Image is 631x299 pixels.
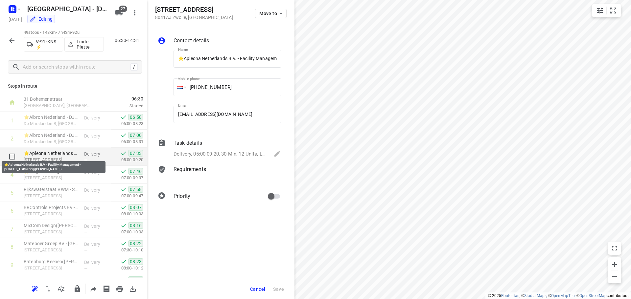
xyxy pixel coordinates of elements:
[11,208,13,214] div: 6
[11,172,13,178] div: 4
[11,190,13,196] div: 5
[111,211,143,217] p: 08:00-10:03
[24,37,63,52] button: V-91-KNS ⚡
[71,282,84,295] button: Lock route
[84,241,108,247] p: Delivery
[174,150,267,158] p: Delivery, 05:00-09:20, 30 Min, 12 Units, LET OP! VRAGEN NAAR LEGE KRATTEN! JA ECHT DOEN :)
[100,96,143,102] span: 06:30
[24,265,79,271] p: [STREET_ADDRESS]
[24,258,79,265] p: Batenburg Beenen(Jacqueline Bouwmeester)
[593,4,606,17] button: Map settings
[250,287,265,292] span: Cancel
[128,240,143,247] span: 08:22
[6,15,25,23] h5: Project date
[120,132,127,139] svg: Done
[111,175,143,181] p: 07:00-09:37
[28,285,41,291] span: Reoptimize route
[84,158,87,162] span: —
[111,265,143,271] p: 08:00-10:12
[120,186,127,193] svg: Done
[120,240,127,247] svg: Done
[6,150,19,163] span: Select
[111,247,143,253] p: 07:30-10:10
[24,132,79,139] p: ⭐Albron Nederland - DJI - PI Zwolle Zuid 1 - 7966(Contactpersoon 7964)
[130,63,138,71] div: /
[128,168,143,175] span: 07:46
[24,204,79,211] p: BRControls Projects BV - Zwolle(Wanda Meijerink)
[488,293,628,298] li: © 2025 , © , © © contributors
[84,277,108,284] p: Delivery
[174,165,206,173] p: Requirements
[36,39,60,50] p: V-91-KNS ⚡
[592,4,621,17] div: small contained button group
[55,285,68,291] span: Sort by time window
[158,37,281,46] div: Contact details
[84,259,108,266] p: Delivery
[24,186,79,193] p: Rijkswaterstaat VWM - Spooldersluis/RWS 58(Arthur Zijlstra)
[84,266,87,271] span: —
[551,293,576,298] a: OpenMapTiles
[24,247,79,253] p: [STREET_ADDRESS]
[120,258,127,265] svg: Done
[30,16,53,22] div: You are currently in edit mode.
[24,276,79,283] p: Voskamp Beveiligingstechniek Zwolle B.V.(Manon ter Steege - Bakker)
[84,121,87,126] span: —
[84,205,108,211] p: Delivery
[111,229,143,235] p: 07:00-10:03
[128,222,143,229] span: 08:16
[607,4,620,17] button: Fit zoom
[174,37,209,45] p: Contact details
[84,151,108,157] p: Delivery
[273,150,281,158] svg: Edit
[24,96,92,102] p: 31 Bohemenstraat
[112,6,126,19] button: 27
[24,30,104,36] p: 49 stops • 148km • 7h43m
[128,150,143,157] span: 07:33
[174,78,281,96] input: 1 (702) 123-4567
[259,11,284,16] span: Move to
[11,136,13,142] div: 2
[111,193,143,199] p: 07:00-09:47
[84,187,108,193] p: Delivery
[128,276,143,283] span: 08:28
[177,77,200,81] label: Mobile phone
[84,133,108,139] p: Delivery
[128,204,143,211] span: 08:07
[23,62,130,72] input: Add or search stops within route
[84,212,87,217] span: —
[77,39,101,50] p: Linde Plette
[11,117,13,124] div: 1
[111,139,143,145] p: 06:00-08:31
[71,30,72,35] span: •
[255,9,287,18] button: Move to
[128,132,143,139] span: 07:00
[120,168,127,175] svg: Done
[84,223,108,229] p: Delivery
[24,229,79,235] p: [STREET_ADDRESS]
[24,114,79,120] p: ⭐Albron Nederland - DJI - PI Zwolle Zuid 2 - 7966(Contactpersoon 7966)
[128,186,143,193] span: 07:58
[11,262,13,268] div: 9
[24,168,79,175] p: ⭐ Engie Zwolle(Olga Stokvis)
[119,6,127,12] span: 27
[41,285,55,291] span: Reverse route
[524,293,547,298] a: Stadia Maps
[113,285,126,291] span: Print route
[84,194,87,199] span: —
[247,283,268,295] button: Cancel
[155,6,233,13] h5: [STREET_ADDRESS]
[120,150,127,157] svg: Done
[501,293,520,298] a: Routetitan
[24,222,79,229] p: MixCom Design(Mandy Atmoredjo)
[174,139,202,147] p: Task details
[120,276,127,283] svg: Done
[128,114,143,120] span: 06:58
[120,222,127,229] svg: Done
[100,285,113,291] span: Print shipping labels
[120,114,127,120] svg: Done
[158,139,281,159] div: Task detailsDelivery, 05:00-09:20, 30 Min, 12 Units, LET OP! VRAGEN NAAR LEGE KRATTEN! JA ECHT DO...
[24,150,79,157] p: ⭐Apleona Netherlands B.V. - Facility Management - [STREET_ADDRESS]([PERSON_NAME])
[155,15,233,20] p: 8041AJ Zwolle , [GEOGRAPHIC_DATA]
[579,293,607,298] a: OpenStreetMap
[24,193,79,199] p: [STREET_ADDRESS]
